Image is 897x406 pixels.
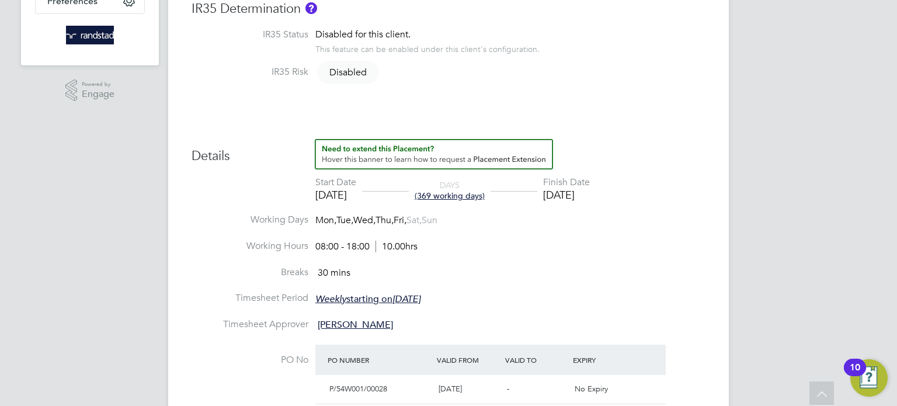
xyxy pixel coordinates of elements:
[192,292,308,304] label: Timesheet Period
[315,41,540,54] div: This feature can be enabled under this client's configuration.
[415,190,485,201] span: (369 working days)
[192,66,308,78] label: IR35 Risk
[82,89,114,99] span: Engage
[192,354,308,366] label: PO No
[376,241,418,252] span: 10.00hrs
[82,79,114,89] span: Powered by
[315,188,356,202] div: [DATE]
[318,267,350,279] span: 30 mins
[192,139,705,165] h3: Details
[570,349,638,370] div: Expiry
[543,188,590,202] div: [DATE]
[850,367,860,383] div: 10
[329,384,387,394] span: P/54W001/00028
[192,29,308,41] label: IR35 Status
[318,61,378,84] span: Disabled
[315,293,420,305] span: starting on
[35,26,145,44] a: Go to home page
[192,240,308,252] label: Working Hours
[315,293,346,305] em: Weekly
[336,214,353,226] span: Tue,
[502,349,571,370] div: Valid To
[315,29,411,40] span: Disabled for this client.
[315,241,418,253] div: 08:00 - 18:00
[422,214,437,226] span: Sun
[409,180,491,201] div: DAYS
[66,26,114,44] img: randstad-logo-retina.png
[392,293,420,305] em: [DATE]
[318,319,393,331] span: [PERSON_NAME]
[406,214,422,226] span: Sat,
[575,384,608,394] span: No Expiry
[65,79,115,102] a: Powered byEngage
[394,214,406,226] span: Fri,
[315,139,553,169] button: How to extend a Placement?
[192,266,308,279] label: Breaks
[315,176,356,189] div: Start Date
[507,384,509,394] span: -
[353,214,376,226] span: Wed,
[192,318,308,331] label: Timesheet Approver
[376,214,394,226] span: Thu,
[305,2,317,14] button: About IR35
[192,1,705,18] h3: IR35 Determination
[315,214,336,226] span: Mon,
[434,349,502,370] div: Valid From
[192,214,308,226] label: Working Days
[325,349,434,370] div: PO Number
[543,176,590,189] div: Finish Date
[850,359,888,397] button: Open Resource Center, 10 new notifications
[439,384,462,394] span: [DATE]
